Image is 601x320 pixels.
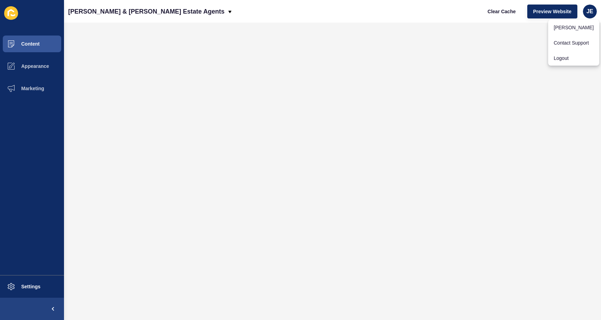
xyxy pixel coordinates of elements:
span: Clear Cache [488,8,516,15]
span: JE [586,8,593,15]
a: Logout [548,50,599,66]
a: Contact Support [548,35,599,50]
button: Clear Cache [482,5,522,18]
a: [PERSON_NAME] [548,20,599,35]
p: [PERSON_NAME] & [PERSON_NAME] Estate Agents [68,3,224,20]
button: Preview Website [527,5,577,18]
span: Preview Website [533,8,571,15]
